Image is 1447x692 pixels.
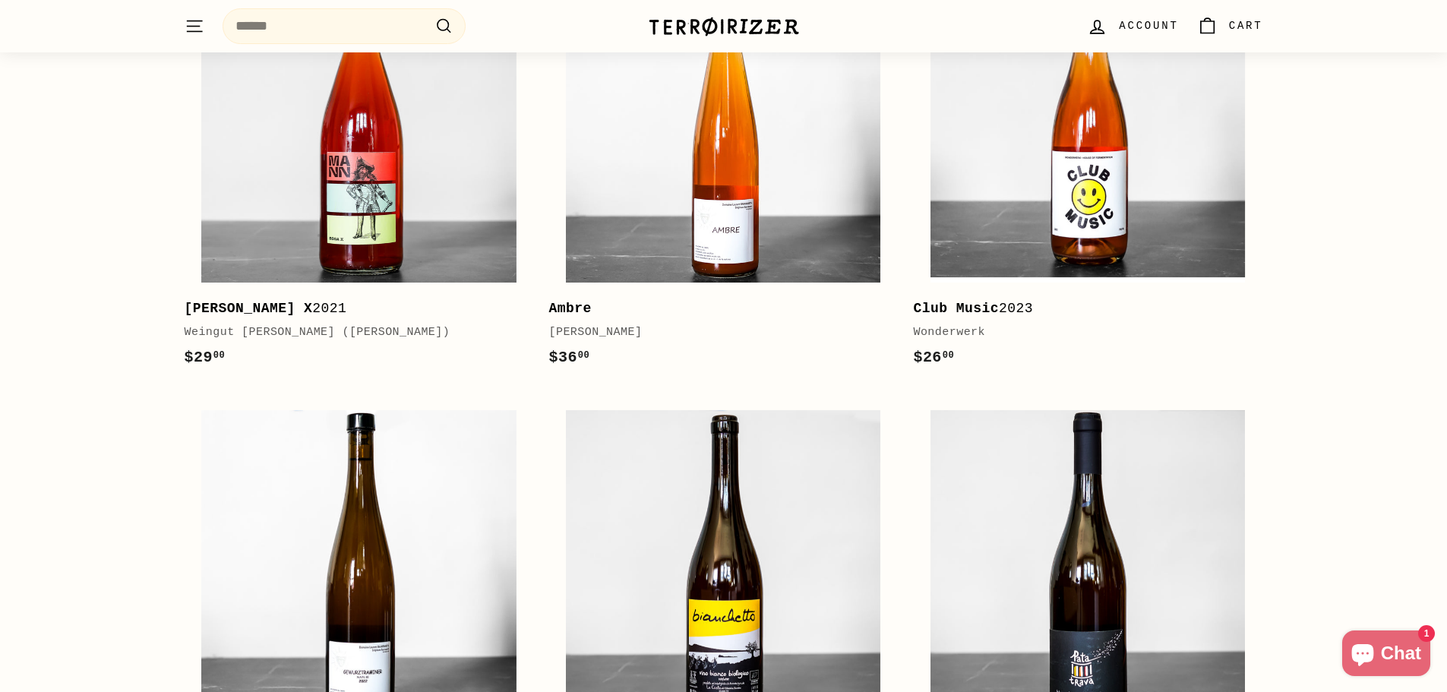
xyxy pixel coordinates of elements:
inbox-online-store-chat: Shopify online store chat [1338,630,1435,680]
span: Account [1119,17,1178,34]
div: Wonderwerk [913,324,1247,342]
sup: 00 [943,350,954,361]
a: Cart [1188,4,1272,49]
div: [PERSON_NAME] [548,324,883,342]
b: [PERSON_NAME] X [185,301,313,316]
sup: 00 [213,350,225,361]
b: Ambre [548,301,591,316]
span: Cart [1229,17,1263,34]
div: 2023 [913,298,1247,320]
span: $36 [548,349,589,366]
span: $29 [185,349,226,366]
div: 2021 [185,298,519,320]
b: Club Music [913,301,999,316]
div: Weingut [PERSON_NAME] ([PERSON_NAME]) [185,324,519,342]
span: $26 [913,349,954,366]
a: Account [1078,4,1187,49]
sup: 00 [578,350,589,361]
